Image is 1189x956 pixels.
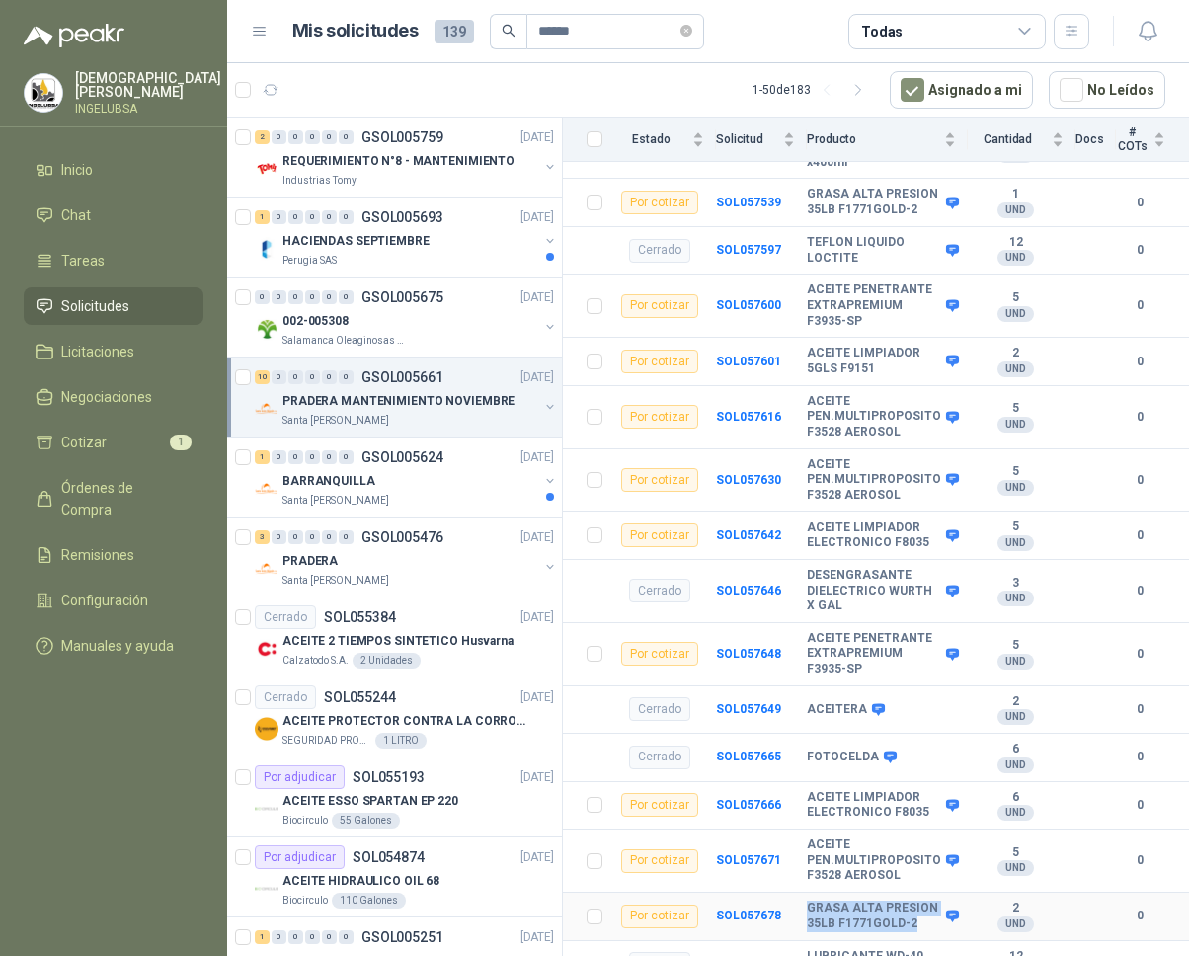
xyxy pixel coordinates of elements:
[255,717,278,741] img: Company Logo
[520,368,554,387] p: [DATE]
[361,450,443,464] p: GSOL005624
[361,290,443,304] p: GSOL005675
[288,290,303,304] div: 0
[502,24,515,38] span: search
[282,653,349,669] p: Calzatodo S.A.
[282,573,389,589] p: Santa [PERSON_NAME]
[716,355,781,368] a: SOL057601
[1116,125,1149,153] span: # COTs
[24,197,203,234] a: Chat
[1116,796,1165,815] b: 0
[361,530,443,544] p: GSOL005476
[282,253,337,269] p: Perugia SAS
[621,849,698,873] div: Por cotizar
[890,71,1033,109] button: Asignado a mi
[621,468,698,492] div: Por cotizar
[75,103,221,115] p: INGELUBSA
[61,590,148,611] span: Configuración
[61,204,91,226] span: Chat
[255,450,270,464] div: 1
[968,638,1064,654] b: 5
[272,530,286,544] div: 0
[621,405,698,429] div: Por cotizar
[753,74,874,106] div: 1 - 50 de 183
[305,930,320,944] div: 0
[716,584,781,597] a: SOL057646
[997,535,1034,551] div: UND
[305,210,320,224] div: 0
[339,530,354,544] div: 0
[716,298,781,312] a: SOL057600
[282,813,328,829] p: Biocirculo
[272,290,286,304] div: 0
[1116,118,1189,162] th: # COTs
[288,370,303,384] div: 0
[282,152,515,171] p: REQUERIMIENTO N°8 - MANTENIMIENTO
[255,130,270,144] div: 2
[520,608,554,627] p: [DATE]
[716,909,781,922] a: SOL057678
[322,450,337,464] div: 0
[255,370,270,384] div: 10
[968,845,1064,861] b: 5
[61,477,185,520] span: Órdenes de Compra
[353,770,425,784] p: SOL055193
[305,450,320,464] div: 0
[24,333,203,370] a: Licitaciones
[255,637,278,661] img: Company Logo
[716,853,781,867] b: SOL057671
[255,237,278,261] img: Company Logo
[305,130,320,144] div: 0
[997,202,1034,218] div: UND
[322,290,337,304] div: 0
[997,709,1034,725] div: UND
[272,130,286,144] div: 0
[716,410,781,424] b: SOL057616
[861,21,903,42] div: Todas
[255,845,345,869] div: Por adjudicar
[968,118,1075,162] th: Cantidad
[807,901,941,931] b: GRASA ALTA PRESION 35LB F1771GOLD-2
[282,893,328,909] p: Biocirculo
[255,877,278,901] img: Company Logo
[353,850,425,864] p: SOL054874
[305,290,320,304] div: 0
[255,210,270,224] div: 1
[288,130,303,144] div: 0
[1116,241,1165,260] b: 0
[227,597,562,677] a: CerradoSOL055384[DATE] Company LogoACEITE 2 TIEMPOS SINTETICO HusvarnaCalzatodo S.A.2 Unidades
[227,837,562,917] a: Por adjudicarSOL054874[DATE] Company LogoACEITE HIDRAULICO OIL 68Biocirculo110 Galones
[520,448,554,467] p: [DATE]
[61,341,134,362] span: Licitaciones
[520,528,554,547] p: [DATE]
[282,493,389,509] p: Santa [PERSON_NAME]
[716,243,781,257] a: SOL057597
[24,242,203,279] a: Tareas
[716,528,781,542] a: SOL057642
[520,288,554,307] p: [DATE]
[520,688,554,707] p: [DATE]
[807,235,941,266] b: TEFLON LIQUIDO LOCTITE
[621,905,698,928] div: Por cotizar
[24,627,203,665] a: Manuales y ayuda
[61,544,134,566] span: Remisiones
[968,401,1064,417] b: 5
[997,860,1034,876] div: UND
[807,282,941,329] b: ACEITE PENETRANTE EXTRAPREMIUM F3935-SP
[282,472,375,491] p: BARRANQUILLA
[1116,700,1165,719] b: 0
[361,930,443,944] p: GSOL005251
[288,210,303,224] div: 0
[255,530,270,544] div: 3
[288,530,303,544] div: 0
[997,361,1034,377] div: UND
[272,370,286,384] div: 0
[968,576,1064,592] b: 3
[288,930,303,944] div: 0
[288,450,303,464] div: 0
[255,285,558,349] a: 0 0 0 0 0 0 GSOL005675[DATE] Company Logo002-005308Salamanca Oleaginosas SAS
[353,653,421,669] div: 2 Unidades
